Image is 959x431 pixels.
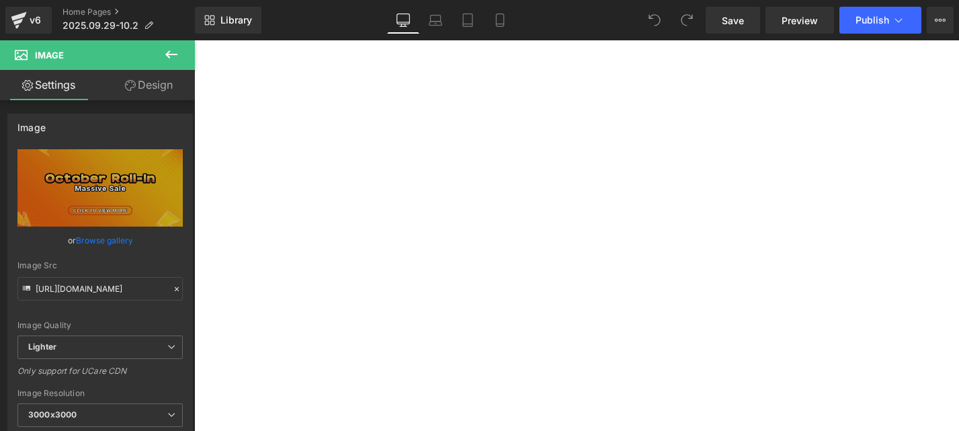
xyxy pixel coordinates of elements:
a: Design [100,70,198,100]
button: More [927,7,954,34]
div: Image [17,114,46,133]
div: Image Quality [17,321,183,330]
a: Home Pages [62,7,195,17]
a: v6 [5,7,52,34]
div: Image Src [17,261,183,270]
a: New Library [195,7,261,34]
button: Publish [839,7,921,34]
div: or [17,233,183,247]
a: Tablet [452,7,484,34]
span: Preview [782,13,818,28]
b: 3000x3000 [28,409,77,420]
b: Lighter [28,342,56,352]
a: Browse gallery [76,229,133,252]
button: Redo [673,7,700,34]
div: v6 [27,11,44,29]
a: Desktop [387,7,419,34]
div: Image Resolution [17,389,183,398]
input: Link [17,277,183,301]
a: Laptop [419,7,452,34]
a: Preview [765,7,834,34]
span: 2025.09.29-10.2 [62,20,138,31]
span: Image [35,50,64,61]
div: Only support for UCare CDN [17,366,183,385]
span: Save [722,13,744,28]
a: Mobile [484,7,516,34]
button: Undo [641,7,668,34]
span: Library [220,14,252,26]
span: Publish [856,15,889,26]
